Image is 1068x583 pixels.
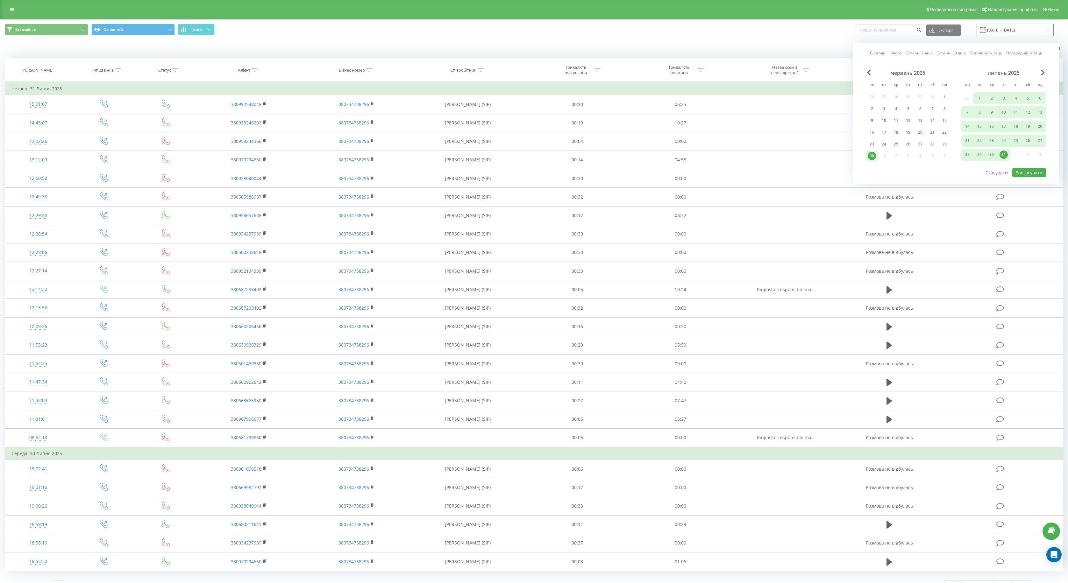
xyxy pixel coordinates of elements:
div: пт 13 черв 2025 р. [914,116,926,125]
td: [PERSON_NAME] (SIP) [410,132,525,151]
td: 00:06 [526,410,629,428]
abbr: п’ятниця [1011,81,1021,90]
td: 00:30 [629,317,732,336]
div: чт 19 черв 2025 р. [902,128,914,137]
a: 380500238618 [231,249,261,255]
abbr: неділя [1035,81,1045,90]
a: 380663665950 [231,397,261,404]
span: Графік [190,27,203,32]
a: 380992548048 [231,101,261,107]
div: Статус [158,67,171,73]
td: [PERSON_NAME] (SIP) [410,262,525,280]
div: 19 [1024,122,1032,130]
td: [PERSON_NAME] (SIP) [410,280,525,299]
div: 28 [963,151,972,159]
abbr: четвер [999,81,1008,90]
td: 04:40 [629,373,732,391]
a: 380681799860 [231,434,261,440]
div: 1 [975,94,984,102]
td: 00:30 [526,169,629,188]
input: Пошук за номером [856,25,923,36]
div: червень 2025 [866,70,951,76]
td: 10:27 [629,114,732,132]
div: ср 11 черв 2025 р. [890,116,902,125]
div: 23 [987,137,996,145]
button: Графік [178,24,215,35]
td: 00:00 [629,355,732,373]
a: 380734738296 [338,416,369,422]
div: 11:54:35 [11,357,65,370]
div: ср 16 лип 2025 р. [986,121,998,132]
td: 00:10 [526,95,629,114]
div: 12 [1024,108,1032,116]
td: 00:33 [526,262,629,280]
div: пн 2 черв 2025 р. [866,104,878,114]
div: пт 6 черв 2025 р. [914,104,926,114]
div: Співробітник [450,67,476,73]
div: нд 1 черв 2025 р. [938,92,951,102]
td: Четвер, 31 Липня 2025 [5,82,1063,95]
span: Налаштування профілю [988,7,1037,12]
a: 380970294650 [231,157,261,163]
a: 380938040044 [231,503,261,509]
div: 13:12:00 [11,154,65,166]
td: [PERSON_NAME] (SIP) [410,95,525,114]
div: пн 21 лип 2025 р. [961,135,973,146]
div: пт 20 черв 2025 р. [914,128,926,137]
span: Previous Month [867,70,871,75]
div: чт 10 лип 2025 р. [998,106,1010,118]
div: 7 [963,108,972,116]
a: 380734738296 [338,120,369,126]
td: 00:00 [629,262,732,280]
div: 10 [880,116,888,125]
a: 380967996677 [231,416,261,422]
a: 380734738296 [338,484,369,490]
td: [PERSON_NAME] (SIP) [410,391,525,410]
td: 04:58 [629,151,732,169]
div: ср 30 лип 2025 р. [986,149,998,161]
td: [PERSON_NAME] (SIP) [410,299,525,317]
div: 12:29:44 [11,209,65,222]
div: вт 1 лип 2025 р. [973,92,986,104]
td: 00:30 [526,225,629,243]
a: 380662922642 [231,379,261,385]
div: 8 [975,108,984,116]
div: 21 [928,128,936,137]
div: 25 [892,140,900,148]
td: 07:47 [629,391,732,410]
div: сб 5 лип 2025 р. [1022,92,1034,104]
a: 380933246292 [231,120,261,126]
div: 22 [940,128,949,137]
div: 6 [1036,94,1044,102]
a: Поточний місяць [970,50,1002,56]
div: 16 [868,128,876,137]
a: 380660206466 [231,323,261,329]
div: нд 13 лип 2025 р. [1034,106,1046,118]
div: ср 2 лип 2025 р. [986,92,998,104]
div: сб 21 черв 2025 р. [926,128,938,137]
a: 380734738296 [338,194,369,200]
div: нд 27 лип 2025 р. [1034,135,1046,146]
div: 24 [880,140,888,148]
abbr: вівторок [879,81,889,90]
div: 2 [987,94,996,102]
a: 380734738296 [338,540,369,546]
div: 13 [916,116,924,125]
td: 00:32 [526,188,629,206]
a: 380952134339 [231,268,261,274]
td: [PERSON_NAME] (SIP) [410,317,525,336]
a: 380959241366 [231,138,261,144]
div: пн 7 лип 2025 р. [961,106,973,118]
div: пт 4 лип 2025 р. [1010,92,1022,104]
a: 380680211641 [231,521,261,527]
div: Open Intercom Messenger [1046,547,1062,562]
span: Розмова не відбулась [866,305,913,311]
a: 380639926329 [231,342,261,348]
a: 380505986987 [231,194,261,200]
a: 380934237939 [231,540,261,546]
div: 27 [1036,137,1044,145]
abbr: середа [987,81,996,90]
div: чт 31 лип 2025 р. [998,149,1010,161]
a: 380734738296 [338,268,369,274]
a: 380734738296 [338,466,369,472]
